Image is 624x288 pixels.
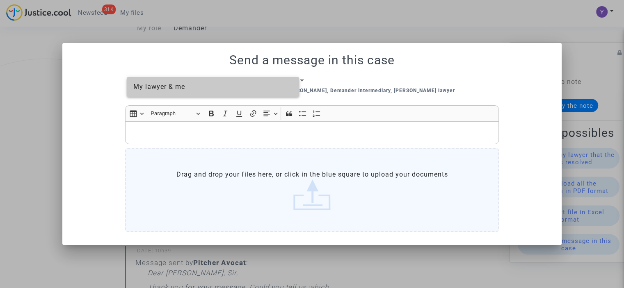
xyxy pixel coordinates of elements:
[125,121,499,144] div: Rich Text Editor, main
[72,53,552,68] h1: Send a message in this case
[151,109,193,118] span: Paragraph
[127,86,455,96] p: This message will be sent to the following participants:
[147,107,203,120] button: Paragraph
[284,88,455,93] b: [PERSON_NAME], Demander intermediary, [PERSON_NAME] lawyer
[133,77,185,84] span: My lawyer & me
[130,88,133,93] span: ?
[125,105,499,121] div: Editor toolbar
